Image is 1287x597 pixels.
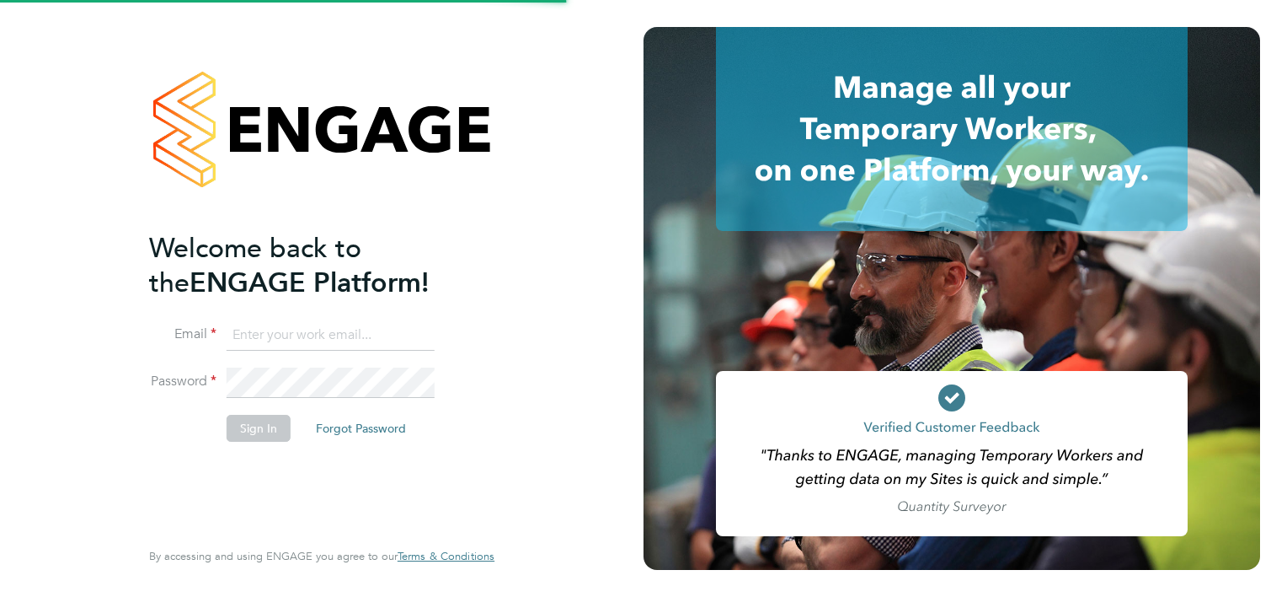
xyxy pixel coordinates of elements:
[302,415,419,442] button: Forgot Password
[149,373,216,390] label: Password
[149,549,494,563] span: By accessing and using ENGAGE you agree to our
[398,549,494,563] span: Terms & Conditions
[149,231,478,300] h2: ENGAGE Platform!
[149,232,361,299] span: Welcome back to the
[398,550,494,563] a: Terms & Conditions
[227,320,435,351] input: Enter your work email...
[227,415,291,442] button: Sign In
[149,325,216,343] label: Email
